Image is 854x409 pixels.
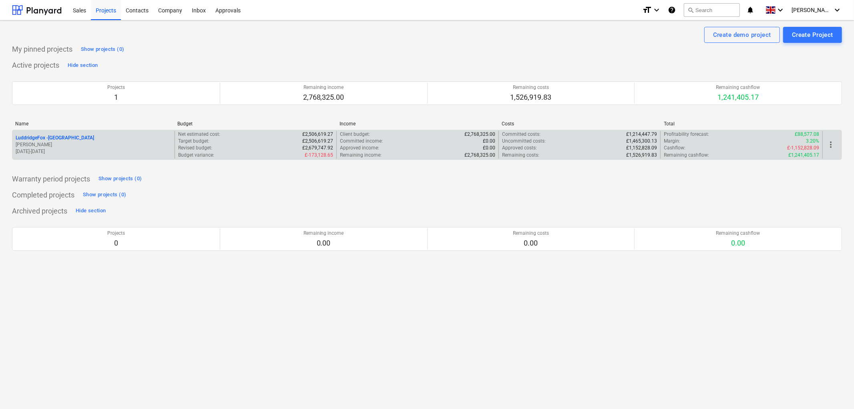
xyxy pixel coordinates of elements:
p: Active projects [12,60,59,70]
div: LuddridgeFox -[GEOGRAPHIC_DATA][PERSON_NAME][DATE]-[DATE] [16,135,171,155]
span: more_vert [826,140,836,149]
p: Target budget : [178,138,209,145]
span: [PERSON_NAME] [792,7,832,13]
p: Cashflow : [664,145,685,151]
p: Approved costs : [502,145,537,151]
p: £2,506,619.27 [302,131,333,138]
p: £1,526,919.83 [626,152,657,159]
p: Net estimated cost : [178,131,220,138]
p: £-173,128.65 [305,152,333,159]
p: 1 [107,93,125,102]
p: Remaining income [303,84,344,91]
button: Show projects (0) [79,43,126,56]
div: Show projects (0) [98,174,142,183]
p: Warranty period projects [12,174,90,184]
p: Margin : [664,138,680,145]
p: 1,241,405.17 [716,93,760,102]
p: £1,465,300.13 [626,138,657,145]
i: keyboard_arrow_down [832,5,842,15]
div: Show projects (0) [83,190,126,199]
p: £0.00 [483,145,495,151]
i: Knowledge base [668,5,676,15]
iframe: Chat Widget [814,371,854,409]
p: Client budget : [340,131,370,138]
p: Revised budget : [178,145,212,151]
p: 0 [107,238,125,248]
p: £2,768,325.00 [464,131,495,138]
p: Profitability forecast : [664,131,709,138]
p: Remaining costs [513,230,549,237]
i: notifications [746,5,754,15]
p: [PERSON_NAME] [16,141,171,148]
p: Uncommitted costs : [502,138,546,145]
div: Hide section [68,61,98,70]
div: Name [15,121,171,127]
i: format_size [642,5,652,15]
p: £-1,152,828.09 [787,145,819,151]
p: £2,679,747.92 [302,145,333,151]
p: £1,214,447.79 [626,131,657,138]
p: Remaining costs [510,84,551,91]
p: Budget variance : [178,152,214,159]
p: 0.00 [513,238,549,248]
p: My pinned projects [12,44,72,54]
div: Create demo project [713,30,771,40]
p: [DATE] - [DATE] [16,148,171,155]
p: Remaining cashflow [716,230,760,237]
p: 1,526,919.83 [510,93,551,102]
button: Search [684,3,740,17]
p: Remaining cashflow [716,84,760,91]
p: £0.00 [483,138,495,145]
div: Hide section [76,206,106,216]
button: Hide section [74,205,108,218]
button: Create Project [783,27,842,43]
i: keyboard_arrow_down [776,5,785,15]
p: Remaining costs : [502,152,539,159]
div: Budget [177,121,333,127]
i: keyboard_arrow_down [652,5,661,15]
div: Total [664,121,820,127]
p: Remaining cashflow : [664,152,709,159]
p: Archived projects [12,206,67,216]
p: Remaining income [303,230,344,237]
p: LuddridgeFox - [GEOGRAPHIC_DATA] [16,135,94,141]
p: Committed income : [340,138,383,145]
p: Committed costs : [502,131,541,138]
p: Projects [107,84,125,91]
p: Completed projects [12,190,74,200]
button: Show projects (0) [96,173,144,185]
button: Hide section [66,59,100,72]
button: Create demo project [704,27,780,43]
p: £88,577.08 [795,131,819,138]
span: search [687,7,694,13]
p: 0.00 [716,238,760,248]
p: Remaining income : [340,152,382,159]
p: £2,768,325.00 [464,152,495,159]
div: Show projects (0) [81,45,124,54]
p: £1,152,828.09 [626,145,657,151]
p: 0.00 [303,238,344,248]
p: 2,768,325.00 [303,93,344,102]
button: Show projects (0) [81,189,128,201]
p: Approved income : [340,145,379,151]
div: Create Project [792,30,833,40]
p: 3.20% [806,138,819,145]
div: Income [340,121,495,127]
p: £1,241,405.17 [788,152,819,159]
p: Projects [107,230,125,237]
p: £2,506,619.27 [302,138,333,145]
div: Costs [502,121,657,127]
